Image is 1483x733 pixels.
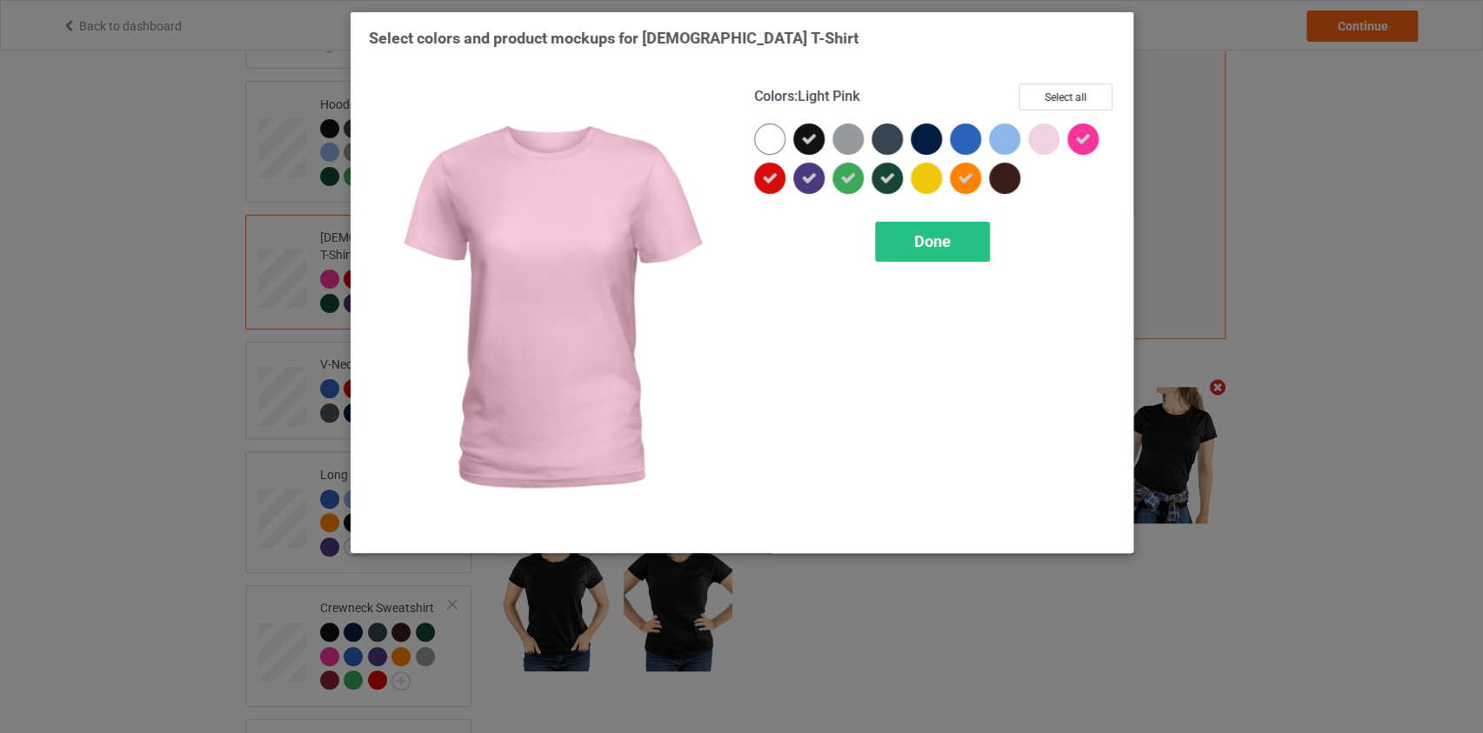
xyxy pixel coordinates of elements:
[369,83,730,535] img: regular.jpg
[754,88,859,106] h4: :
[1019,83,1112,110] button: Select all
[914,232,951,250] span: Done
[754,88,794,104] span: Colors
[369,29,858,47] span: Select colors and product mockups for [DEMOGRAPHIC_DATA] T-Shirt
[798,88,859,104] span: Light Pink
